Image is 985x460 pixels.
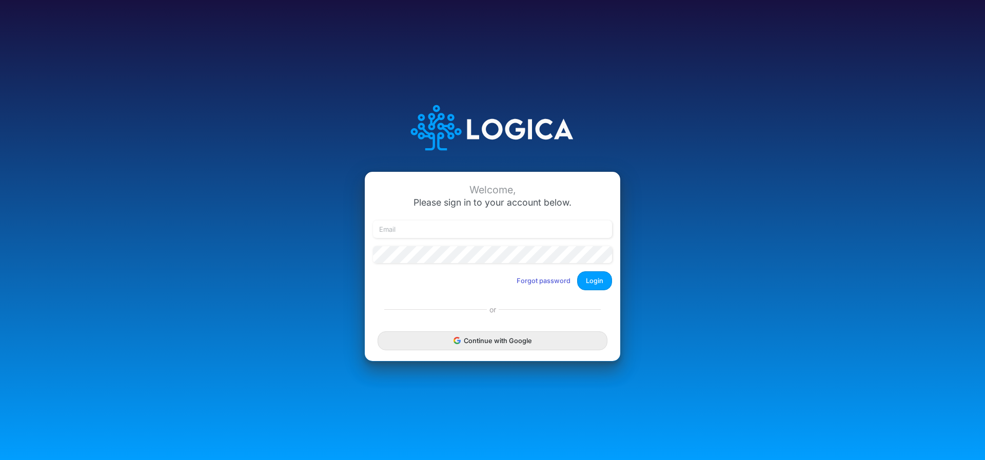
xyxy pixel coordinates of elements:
[413,197,572,208] span: Please sign in to your account below.
[378,331,607,350] button: Continue with Google
[577,271,612,290] button: Login
[373,221,612,238] input: Email
[510,272,577,289] button: Forgot password
[373,184,612,196] div: Welcome,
